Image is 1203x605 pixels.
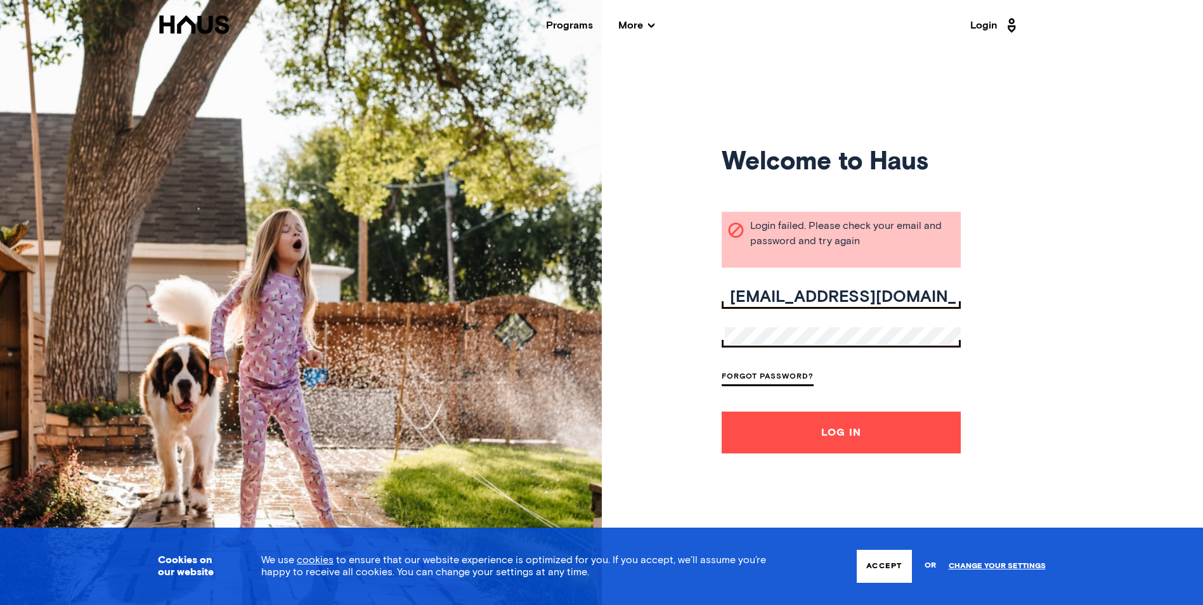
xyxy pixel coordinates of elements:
a: Programs [546,20,593,30]
button: Log In [722,412,961,453]
h3: Cookies on our website [158,554,230,578]
a: Change your settings [949,562,1046,571]
a: Login [970,15,1020,36]
input: Your password [725,327,961,345]
span: We use to ensure that our website experience is optimized for you. If you accept, we’ll assume yo... [261,555,766,577]
span: or [925,555,936,577]
a: Forgot Password? [722,369,814,386]
button: Accept [857,550,911,583]
span: More [618,20,654,30]
span: Login failed. Please check your email and password and try again [750,218,948,249]
input: Your email [725,289,961,306]
h1: Welcome to Haus [722,152,961,174]
a: cookies [297,555,334,565]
